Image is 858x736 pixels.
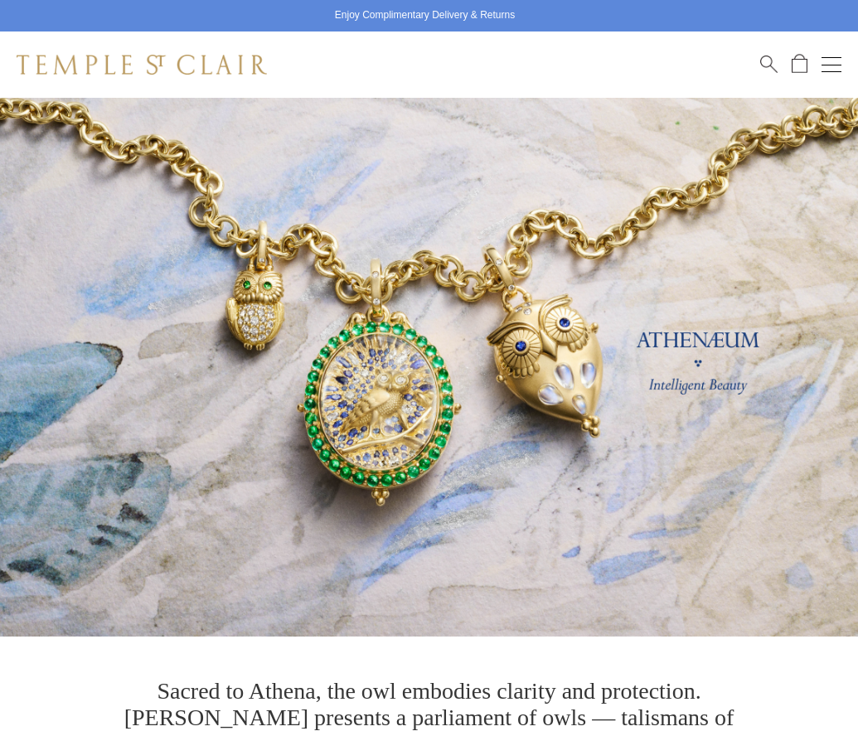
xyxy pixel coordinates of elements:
button: Open navigation [822,55,841,75]
a: Search [760,54,778,75]
img: Temple St. Clair [17,55,267,75]
p: Enjoy Complimentary Delivery & Returns [335,7,515,24]
a: Open Shopping Bag [792,54,807,75]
